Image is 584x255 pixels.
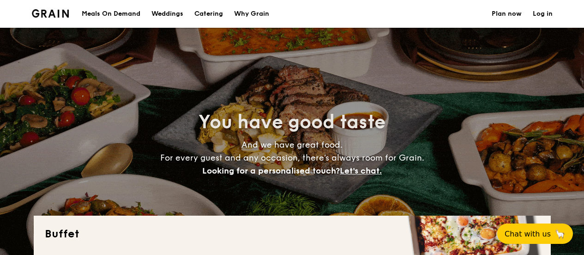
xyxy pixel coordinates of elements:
[340,166,382,176] span: Let's chat.
[45,227,540,242] h2: Buffet
[32,9,69,18] img: Grain
[554,229,566,239] span: 🦙
[497,224,573,244] button: Chat with us🦙
[32,9,69,18] a: Logotype
[505,230,551,238] span: Chat with us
